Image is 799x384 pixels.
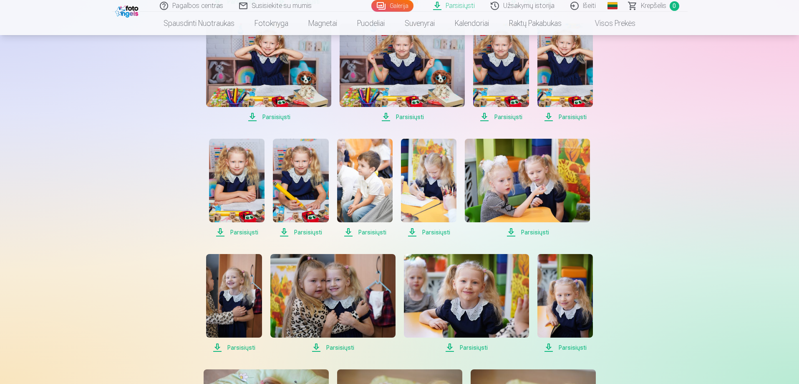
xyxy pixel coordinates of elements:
a: Parsisiųsti [404,254,529,353]
a: Puodeliai [347,12,395,35]
span: Parsisiųsti [465,227,590,237]
a: Parsisiųsti [206,254,262,353]
span: Krepšelis [641,1,666,11]
span: Parsisiųsti [537,112,593,122]
a: Kalendoriai [445,12,499,35]
span: Parsisiųsti [206,112,331,122]
span: Parsisiųsti [404,343,529,353]
img: /fa2 [115,3,141,18]
a: Parsisiųsti [209,139,265,237]
a: Parsisiųsti [537,254,593,353]
a: Parsisiųsti [337,139,393,237]
a: Parsisiųsti [465,139,590,237]
a: Parsisiųsti [270,254,396,353]
a: Magnetai [298,12,347,35]
a: Suvenyrai [395,12,445,35]
a: Parsisiųsti [537,23,593,122]
span: Parsisiųsti [401,227,456,237]
a: Parsisiųsti [206,23,331,122]
span: Parsisiųsti [273,227,328,237]
span: Parsisiųsti [209,227,265,237]
span: Parsisiųsti [206,343,262,353]
a: Parsisiųsti [340,23,465,122]
span: Parsisiųsti [537,343,593,353]
a: Parsisiųsti [473,23,529,122]
a: Fotoknyga [244,12,298,35]
a: Parsisiųsti [273,139,328,237]
a: Visos prekės [572,12,645,35]
span: Parsisiųsti [473,112,529,122]
span: Parsisiųsti [270,343,396,353]
span: Parsisiųsti [340,112,465,122]
span: Parsisiųsti [337,227,393,237]
a: Raktų pakabukas [499,12,572,35]
a: Spausdinti nuotraukas [154,12,244,35]
a: Parsisiųsti [401,139,456,237]
span: 0 [670,1,679,11]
